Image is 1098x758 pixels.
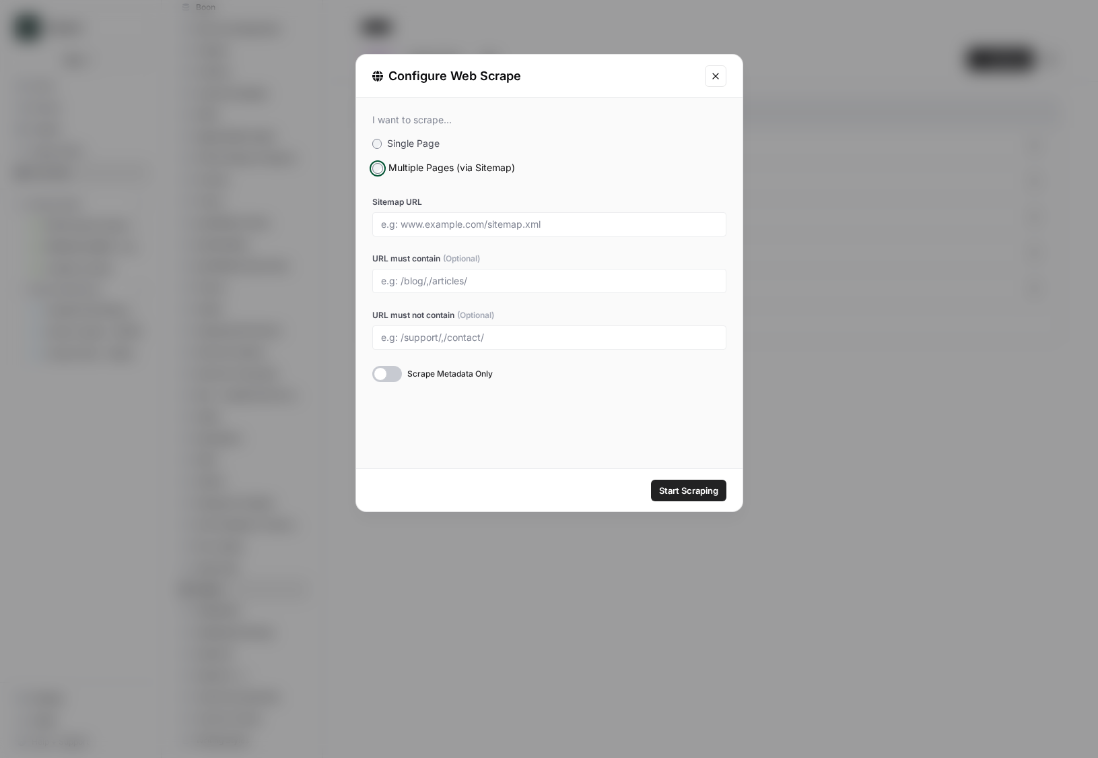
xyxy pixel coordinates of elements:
span: (Optional) [443,253,480,265]
span: Start Scraping [659,484,718,497]
input: Single Page [372,139,382,149]
span: (Optional) [457,309,494,321]
div: Configure Web Scrape [372,67,697,86]
input: e.g: /support/,/contact/ [381,331,718,344]
div: I want to scrape... [372,114,726,126]
span: Single Page [387,137,440,149]
button: Close modal [705,65,726,87]
label: URL must contain [372,253,726,265]
span: Multiple Pages (via Sitemap) [388,162,515,173]
label: Sitemap URL [372,196,726,208]
button: Start Scraping [651,480,726,501]
input: e.g: /blog/,/articles/ [381,275,718,287]
input: Multiple Pages (via Sitemap) [372,163,383,174]
span: Scrape Metadata Only [407,368,493,380]
label: URL must not contain [372,309,726,321]
input: e.g: www.example.com/sitemap.xml [381,218,718,230]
